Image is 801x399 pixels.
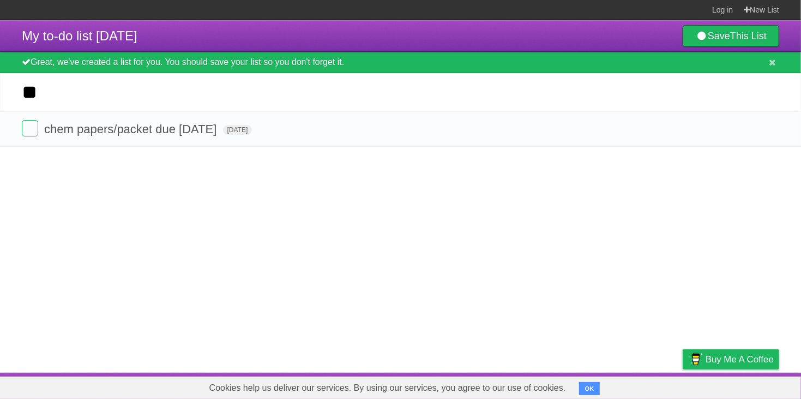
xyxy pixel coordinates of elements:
[198,377,577,399] span: Cookies help us deliver our services. By using our services, you agree to our use of cookies.
[223,125,252,135] span: [DATE]
[668,376,697,396] a: Privacy
[574,376,618,396] a: Developers
[683,349,779,370] a: Buy me a coffee
[688,350,703,368] img: Buy me a coffee
[22,28,137,43] span: My to-do list [DATE]
[538,376,561,396] a: About
[579,382,600,395] button: OK
[730,31,767,41] b: This List
[22,120,38,136] label: Done
[706,350,774,369] span: Buy me a coffee
[683,25,779,47] a: SaveThis List
[710,376,779,396] a: Suggest a feature
[631,376,655,396] a: Terms
[44,122,219,136] span: chem papers/packet due [DATE]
